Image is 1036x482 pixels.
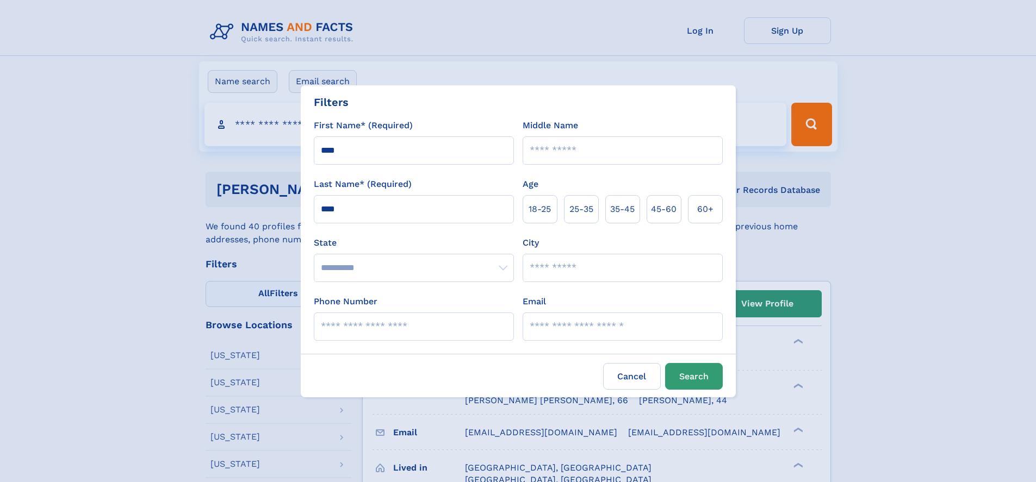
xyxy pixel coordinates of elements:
[665,363,723,390] button: Search
[314,236,514,249] label: State
[314,178,412,191] label: Last Name* (Required)
[529,203,551,216] span: 18‑25
[523,236,539,249] label: City
[523,295,546,308] label: Email
[651,203,677,216] span: 45‑60
[523,119,578,132] label: Middle Name
[523,178,538,191] label: Age
[697,203,714,216] span: 60+
[610,203,635,216] span: 35‑45
[569,203,593,216] span: 25‑35
[314,119,413,132] label: First Name* (Required)
[314,94,349,110] div: Filters
[314,295,377,308] label: Phone Number
[603,363,661,390] label: Cancel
